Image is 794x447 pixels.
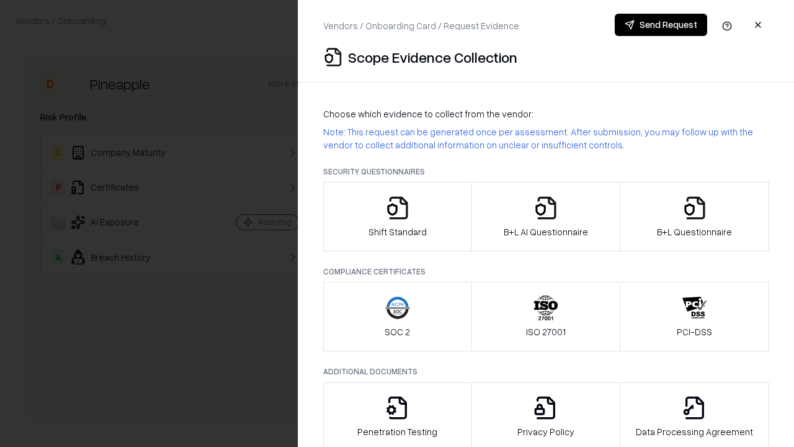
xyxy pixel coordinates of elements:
p: PCI-DSS [677,325,712,338]
p: Privacy Policy [517,425,574,438]
p: Vendors / Onboarding Card / Request Evidence [323,19,519,32]
p: SOC 2 [385,325,410,338]
p: Additional Documents [323,366,769,377]
button: B+L AI Questionnaire [471,182,621,251]
p: B+L Questionnaire [657,225,732,238]
button: Send Request [615,14,707,36]
button: PCI-DSS [620,282,769,351]
p: ISO 27001 [526,325,566,338]
p: Data Processing Agreement [636,425,753,438]
p: Compliance Certificates [323,266,769,277]
p: Security Questionnaires [323,166,769,177]
p: Penetration Testing [357,425,437,438]
p: Scope Evidence Collection [348,47,517,67]
p: Note: This request can be generated once per assessment. After submission, you may follow up with... [323,125,769,151]
button: SOC 2 [323,282,472,351]
button: ISO 27001 [471,282,621,351]
p: B+L AI Questionnaire [504,225,588,238]
button: Shift Standard [323,182,472,251]
p: Choose which evidence to collect from the vendor: [323,107,769,120]
p: Shift Standard [368,225,427,238]
button: B+L Questionnaire [620,182,769,251]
